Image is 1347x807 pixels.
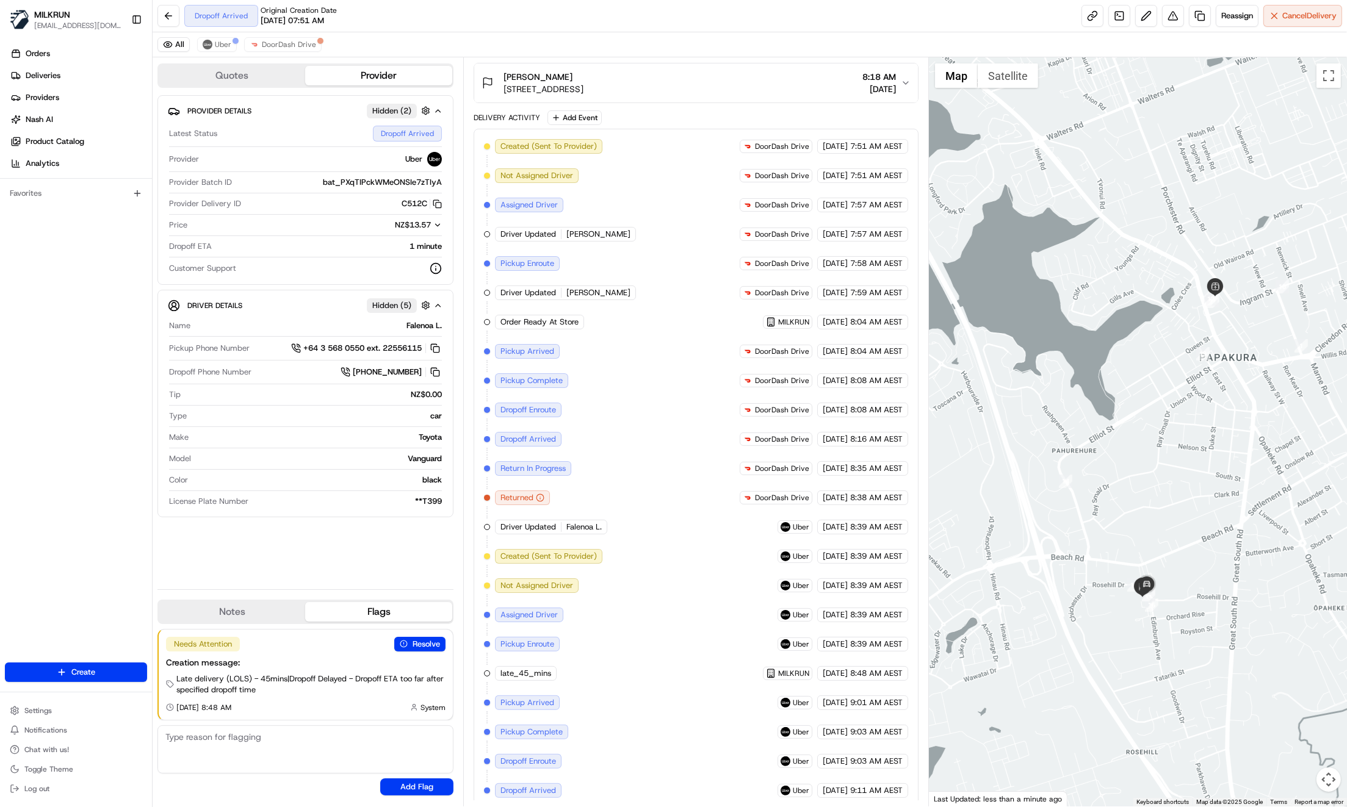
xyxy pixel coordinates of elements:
img: MILKRUN [10,10,29,29]
div: NZ$0.00 [186,389,442,400]
p: Welcome 👋 [12,49,222,68]
span: 9:11 AM AEST [850,785,903,796]
span: Uber [793,727,809,737]
span: Log out [24,784,49,794]
span: API Documentation [115,177,196,189]
button: Provider [305,66,452,85]
span: Make [169,432,189,443]
img: uber-new-logo.jpeg [427,152,442,167]
button: MILKRUN [34,9,70,21]
button: NZ$13.57 [334,220,442,231]
span: Returned [500,492,533,503]
span: Uber [793,756,809,766]
img: uber-new-logo.jpeg [781,581,790,590]
div: 13 [1196,347,1210,360]
span: [DATE] [823,785,848,796]
button: MILKRUNMILKRUN[EMAIL_ADDRESS][DOMAIN_NAME] [5,5,126,34]
span: Uber [793,610,809,620]
span: [EMAIL_ADDRESS][DOMAIN_NAME] [34,21,121,30]
span: 9:03 AM AEST [850,726,903,737]
span: DoorDash Drive [755,405,809,415]
span: [DATE] [823,668,848,679]
span: Late delivery (LOLS) - 45mins | Dropoff Delayed - Dropoff ETA too far after specified dropoff time [176,673,446,695]
button: Keyboard shortcuts [1136,798,1189,806]
span: [DATE] [823,375,848,386]
span: DoorDash Drive [755,376,809,386]
span: [PHONE_NUMBER] [353,367,422,378]
button: Notifications [5,722,147,739]
span: Hidden ( 2 ) [372,106,411,117]
a: Providers [5,88,152,107]
button: Hidden (5) [367,298,433,313]
span: DoorDash Drive [755,493,809,503]
span: 7:57 AM AEST [850,229,903,240]
div: Favorites [5,184,147,203]
button: Hidden (2) [367,103,433,118]
button: Reassign [1216,5,1259,27]
span: 8:18 AM [862,71,896,83]
span: Dropoff Phone Number [169,367,251,378]
span: Pylon [121,207,148,216]
button: Flags [305,602,452,622]
span: License Plate Number [169,496,248,507]
span: 8:35 AM AEST [850,463,903,474]
span: Pickup Enroute [500,639,554,650]
span: DoorDash Drive [755,229,809,239]
button: Provider DetailsHidden (2) [168,101,443,121]
span: Notifications [24,725,67,735]
span: Providers [26,92,59,103]
a: Report a map error [1295,798,1343,805]
span: Order Ready At Store [500,317,579,328]
span: Dropoff Arrived [500,434,556,445]
button: MILKRUN [766,669,809,678]
span: Uber [405,154,422,165]
div: Creation message: [166,656,446,669]
span: 7:51 AM AEST [850,141,903,152]
span: Create [71,667,95,678]
span: Deliveries [26,70,60,81]
span: Hidden ( 5 ) [372,300,411,311]
div: Start new chat [42,117,200,129]
div: Last Updated: less than a minute ago [929,791,1067,806]
span: [PERSON_NAME] [504,71,572,83]
span: DoorDash Drive [755,200,809,210]
span: Uber [793,551,809,561]
span: 7:58 AM AEST [850,258,903,269]
button: Resolve [394,637,446,651]
img: uber-new-logo.jpeg [781,756,790,766]
img: 1736555255976-a54dd68f-1ca7-489b-9aae-adbdc363a1c4 [12,117,34,138]
span: DoorDash Drive [755,288,809,298]
span: Uber [793,786,809,795]
a: Product Catalog [5,132,152,151]
button: DoorDash Drive [244,37,322,52]
span: Provider [169,154,199,165]
span: Cancel Delivery [1282,10,1337,21]
span: Uber [215,40,231,49]
span: Pickup Complete [500,726,563,737]
span: 8:04 AM AEST [850,346,903,357]
span: Uber [793,581,809,590]
span: DoorDash Drive [755,259,809,268]
span: [DATE] [823,317,848,328]
a: Open this area in Google Maps (opens a new window) [932,791,972,806]
span: [DATE] [862,83,896,95]
span: Type [169,411,187,421]
span: [DATE] [823,287,848,298]
a: Powered byPylon [86,206,148,216]
a: Nash AI [5,110,152,129]
img: doordash_logo_v2.png [743,434,753,444]
button: C512C [402,198,442,209]
span: DoorDash Drive [755,171,809,181]
span: 8:08 AM AEST [850,375,903,386]
span: [DATE] [823,756,848,767]
span: Assigned Driver [500,199,558,210]
div: 📗 [12,178,22,188]
span: Reassign [1221,10,1253,21]
span: Knowledge Base [24,177,93,189]
span: DoorDash Drive [755,142,809,151]
span: Driver Details [187,301,242,310]
button: Settings [5,702,147,719]
span: 8:39 AM AEST [850,522,903,533]
span: Pickup Phone Number [169,343,250,354]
